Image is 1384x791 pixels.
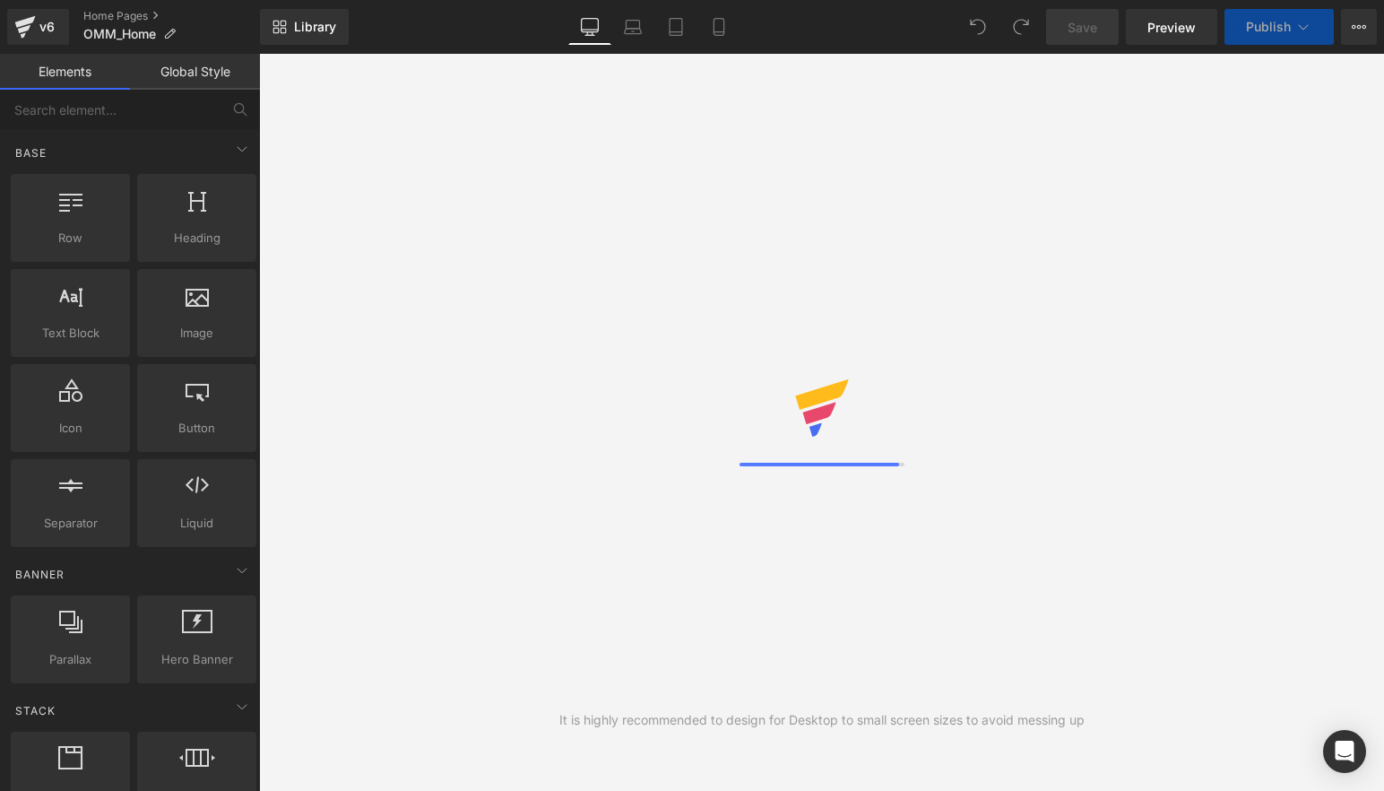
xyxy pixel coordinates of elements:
div: It is highly recommended to design for Desktop to small screen sizes to avoid messing up [559,710,1085,730]
span: Heading [143,229,251,248]
span: Base [13,144,48,161]
a: v6 [7,9,69,45]
span: Banner [13,566,66,583]
button: More [1341,9,1377,45]
span: OMM_Home [83,27,156,41]
a: Desktop [568,9,611,45]
a: Home Pages [83,9,260,23]
div: Open Intercom Messenger [1323,730,1366,773]
button: Publish [1224,9,1334,45]
span: Text Block [16,324,125,343]
span: Stack [13,702,57,719]
a: New Library [260,9,349,45]
span: Separator [16,514,125,533]
span: Save [1068,18,1097,37]
span: Library [294,19,336,35]
span: Publish [1246,20,1291,34]
div: v6 [36,15,58,39]
span: Image [143,324,251,343]
a: Mobile [697,9,740,45]
span: Icon [16,419,125,438]
a: Preview [1126,9,1217,45]
a: Tablet [654,9,697,45]
a: Laptop [611,9,654,45]
button: Redo [1003,9,1039,45]
span: Parallax [16,650,125,669]
a: Global Style [130,54,260,90]
span: Hero Banner [143,650,251,669]
span: Preview [1147,18,1196,37]
span: Button [143,419,251,438]
span: Row [16,229,125,248]
button: Undo [960,9,996,45]
span: Liquid [143,514,251,533]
